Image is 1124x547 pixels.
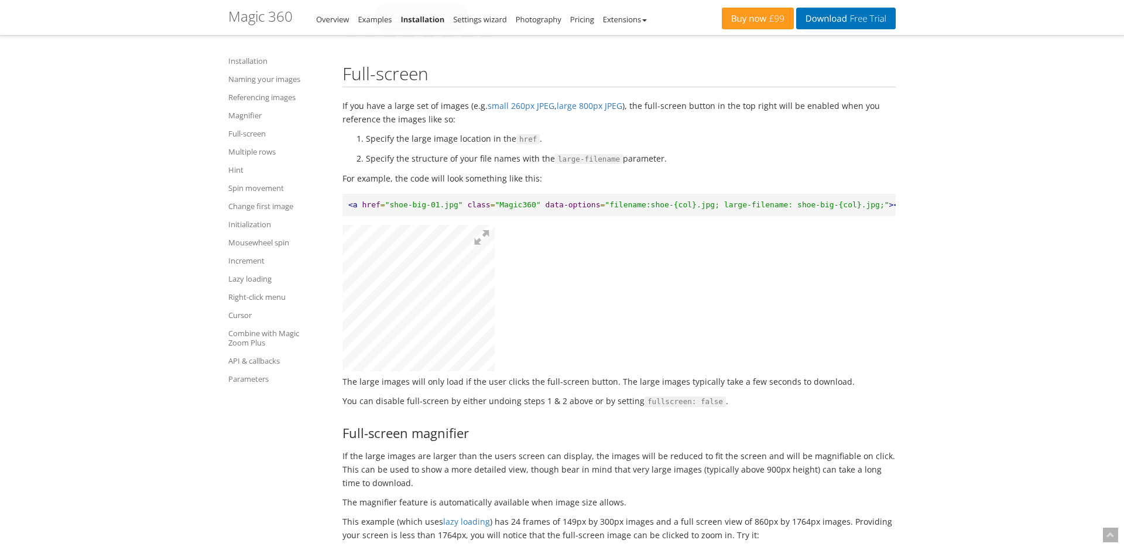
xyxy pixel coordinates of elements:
p: The magnifier feature is automatically available when image size allows. [342,495,896,509]
span: fullscreen: false [645,396,726,407]
a: API & callbacks [228,354,328,368]
p: For example, the code will look something like this: [342,172,896,185]
span: class [468,200,491,209]
a: Examples [358,14,392,25]
a: Increment [228,254,328,268]
a: Spin movement [228,181,328,195]
p: The large images will only load if the user clicks the full-screen button. The large images typic... [342,375,896,388]
a: Lazy loading [228,272,328,286]
a: Hint [228,163,328,177]
a: Pricing [570,14,594,25]
a: Mousewheel spin [228,235,328,249]
li: Specify the structure of your file names with the parameter. [366,152,896,166]
a: Settings wizard [453,14,507,25]
p: If the large images are larger than the users screen can display, the images will be reduced to f... [342,449,896,490]
a: Installation [400,14,444,25]
li: Specify the large image location in the . [366,132,896,146]
span: = [381,200,385,209]
p: You can disable full-screen by either undoing steps 1 & 2 above or by setting . [342,394,896,408]
span: "shoe-big-01.jpg" [385,200,463,209]
a: Full-screen [228,127,328,141]
a: Photography [516,14,561,25]
a: Right-click menu [228,290,328,304]
span: = [601,200,605,209]
span: large-filename [555,154,623,165]
a: Cursor [228,308,328,322]
a: Buy now£99 [722,8,794,29]
a: Change first image [228,199,328,213]
a: lazy loading [443,516,490,527]
a: Multiple rows [228,145,328,159]
span: <a [348,200,358,209]
a: Combine with Magic Zoom Plus [228,326,328,350]
a: Parameters [228,372,328,386]
a: Magnifier [228,108,328,122]
a: Initialization [228,217,328,231]
span: Free Trial [847,14,886,23]
a: small 260px JPEG [488,100,554,111]
span: £99 [766,14,784,23]
span: "Magic360" [495,200,540,209]
span: href [362,200,380,209]
span: href [516,134,540,145]
a: Referencing images [228,90,328,104]
span: data-options [546,200,601,209]
a: Extensions [603,14,647,25]
a: DownloadFree Trial [796,8,896,29]
a: Installation [228,54,328,68]
span: = [491,200,495,209]
p: If you have a large set of images (e.g. , ), the full-screen button in the top right will be enab... [342,99,896,126]
a: large 800px JPEG [557,100,622,111]
a: Naming your images [228,72,328,86]
p: This example (which uses ) has 24 frames of 149px by 300px images and a full screen view of 860px... [342,515,896,542]
a: Overview [316,14,349,25]
span: ><img [889,200,912,209]
h2: Full-screen [342,64,896,87]
h1: Magic 360 [228,9,293,24]
h3: Full-screen magnifier [342,426,896,440]
span: "filename:shoe-{col}.jpg; large-filename: shoe-big-{col}.jpg;" [605,200,889,209]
